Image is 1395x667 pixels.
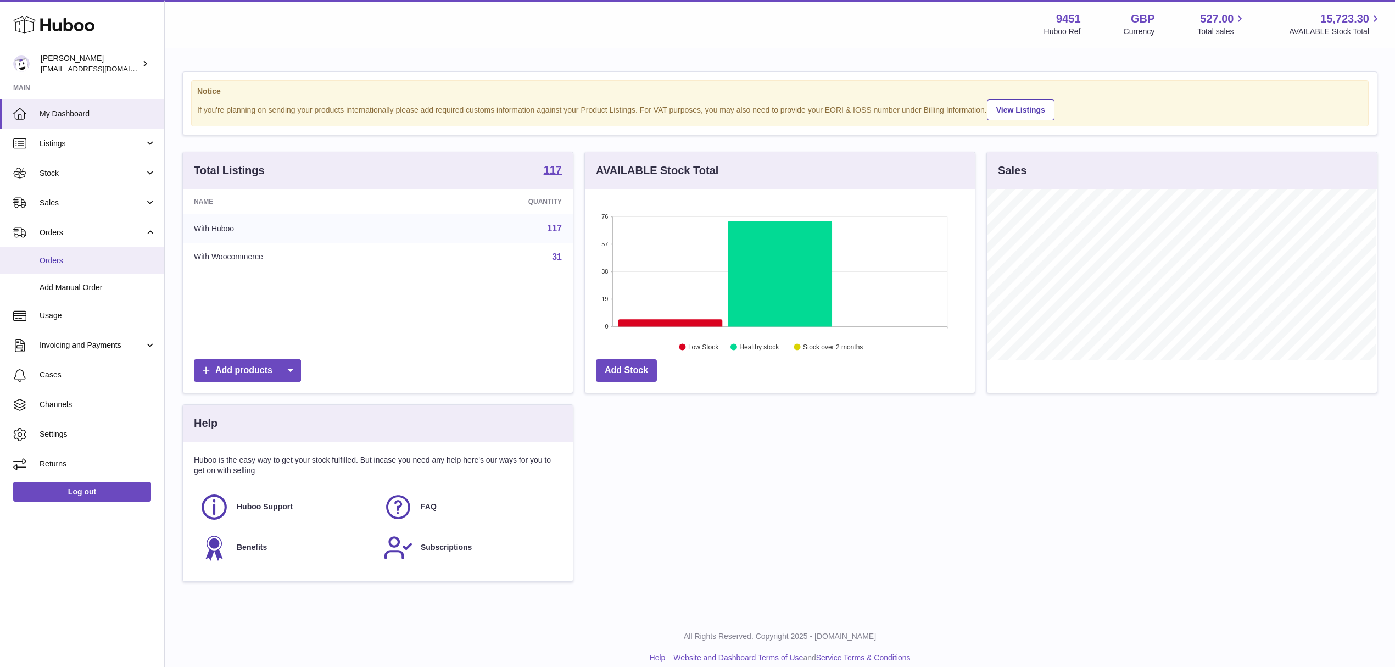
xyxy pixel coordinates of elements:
[41,64,161,73] span: [EMAIL_ADDRESS][DOMAIN_NAME]
[601,268,608,275] text: 38
[669,653,910,663] li: and
[383,492,556,522] a: FAQ
[601,296,608,302] text: 19
[421,502,437,512] span: FAQ
[40,198,144,208] span: Sales
[183,243,425,271] td: With Woocommerce
[1124,26,1155,37] div: Currency
[41,53,139,74] div: [PERSON_NAME]
[194,416,217,431] h3: Help
[40,310,156,321] span: Usage
[1044,26,1081,37] div: Huboo Ref
[197,98,1363,120] div: If you're planning on sending your products internationally please add required customs informati...
[425,189,573,214] th: Quantity
[40,168,144,179] span: Stock
[739,343,779,351] text: Healthy stock
[40,255,156,266] span: Orders
[199,492,372,522] a: Huboo Support
[237,542,267,553] span: Benefits
[1289,12,1382,37] a: 15,723.30 AVAILABLE Stock Total
[40,370,156,380] span: Cases
[199,533,372,563] a: Benefits
[183,214,425,243] td: With Huboo
[544,164,562,177] a: 117
[40,138,144,149] span: Listings
[998,163,1026,178] h3: Sales
[803,343,863,351] text: Stock over 2 months
[194,359,301,382] a: Add products
[1197,26,1246,37] span: Total sales
[673,653,803,662] a: Website and Dashboard Terms of Use
[174,631,1386,642] p: All Rights Reserved. Copyright 2025 - [DOMAIN_NAME]
[650,653,666,662] a: Help
[596,163,718,178] h3: AVAILABLE Stock Total
[197,86,1363,97] strong: Notice
[194,455,562,476] p: Huboo is the easy way to get your stock fulfilled. But incase you need any help here's our ways f...
[40,282,156,293] span: Add Manual Order
[183,189,425,214] th: Name
[1200,12,1234,26] span: 527.00
[40,459,156,469] span: Returns
[552,252,562,262] a: 31
[544,164,562,175] strong: 117
[40,227,144,238] span: Orders
[816,653,911,662] a: Service Terms & Conditions
[40,399,156,410] span: Channels
[1056,12,1081,26] strong: 9451
[601,213,608,220] text: 76
[1320,12,1369,26] span: 15,723.30
[596,359,657,382] a: Add Stock
[194,163,265,178] h3: Total Listings
[547,224,562,233] a: 117
[605,323,608,330] text: 0
[421,542,472,553] span: Subscriptions
[40,429,156,440] span: Settings
[40,109,156,119] span: My Dashboard
[1131,12,1154,26] strong: GBP
[987,99,1054,120] a: View Listings
[383,533,556,563] a: Subscriptions
[601,241,608,247] text: 57
[1289,26,1382,37] span: AVAILABLE Stock Total
[1197,12,1246,37] a: 527.00 Total sales
[40,340,144,351] span: Invoicing and Payments
[13,482,151,502] a: Log out
[13,55,30,72] img: internalAdmin-9451@internal.huboo.com
[688,343,719,351] text: Low Stock
[237,502,293,512] span: Huboo Support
